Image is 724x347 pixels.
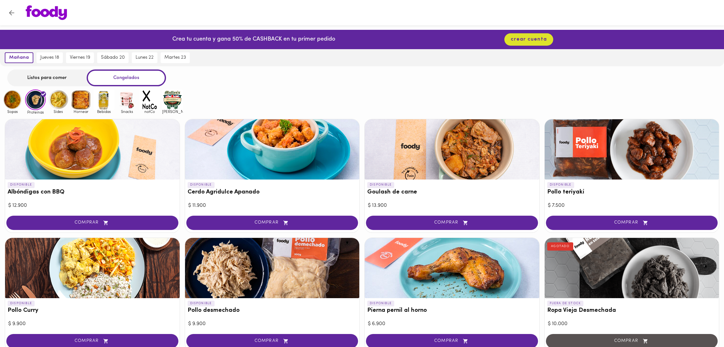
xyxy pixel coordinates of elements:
div: $ 9.900 [188,320,356,328]
img: Hornear [71,89,91,110]
img: Sides [48,89,69,110]
span: COMPRAR [374,220,530,226]
span: sábado 20 [101,55,125,61]
button: martes 23 [161,52,190,63]
div: $ 11.900 [188,202,356,209]
div: $ 12.900 [8,202,176,209]
div: Pollo Curry [5,238,180,298]
iframe: Messagebird Livechat Widget [687,310,718,341]
p: DISPONIBLE [8,301,35,306]
div: $ 9.900 [8,320,176,328]
img: notCo [139,89,160,110]
div: Albóndigas con BBQ [5,119,180,180]
img: Bebidas [94,89,114,110]
span: COMPRAR [194,220,350,226]
div: Congelados [87,69,166,86]
img: Sopas [2,89,23,110]
span: COMPRAR [194,338,350,344]
button: Volver [4,5,19,21]
span: [PERSON_NAME] [162,109,183,114]
div: AGOTADO [547,242,574,251]
span: Hornear [71,109,91,114]
div: Pierna pernil al horno [365,238,539,298]
span: Proteinas [25,110,46,114]
p: DISPONIBLE [367,182,394,188]
div: $ 6.900 [368,320,536,328]
p: DISPONIBLE [547,182,574,188]
h3: Cerdo Agridulce Apanado [188,189,357,196]
h3: Ropa Vieja Desmechada [547,307,717,314]
h3: Goulash de carne [367,189,537,196]
span: Sopas [2,109,23,114]
button: viernes 19 [66,52,94,63]
span: COMPRAR [14,220,170,226]
span: mañana [9,55,29,61]
button: crear cuenta [504,33,553,46]
button: sábado 20 [97,52,129,63]
h3: Pierna pernil al horno [367,307,537,314]
div: Goulash de carne [365,119,539,180]
div: Cerdo Agridulce Apanado [185,119,360,180]
div: $ 10.000 [548,320,716,328]
img: Proteinas [25,89,46,110]
h3: Pollo Curry [8,307,177,314]
span: viernes 19 [70,55,90,61]
span: notCo [139,109,160,114]
p: Crea tu cuenta y gana 50% de CASHBACK en tu primer pedido [172,36,335,44]
button: COMPRAR [546,216,718,230]
img: logo.png [26,5,67,20]
p: DISPONIBLE [8,182,35,188]
button: COMPRAR [6,216,178,230]
span: Bebidas [94,109,114,114]
span: jueves 18 [40,55,59,61]
img: Snacks [116,89,137,110]
button: lunes 22 [132,52,157,63]
div: Pollo teriyaki [545,119,719,180]
span: COMPRAR [554,220,710,226]
div: $ 13.900 [368,202,536,209]
button: jueves 18 [37,52,63,63]
button: COMPRAR [186,216,358,230]
button: mañana [5,52,33,63]
h3: Albóndigas con BBQ [8,189,177,196]
div: Pollo desmechado [185,238,360,298]
h3: Pollo teriyaki [547,189,717,196]
span: martes 23 [164,55,186,61]
p: DISPONIBLE [188,182,215,188]
p: FUERA DE STOCK [547,301,584,306]
span: Snacks [116,109,137,114]
img: mullens [162,89,183,110]
div: Listos para comer [7,69,87,86]
span: COMPRAR [14,338,170,344]
p: DISPONIBLE [367,301,394,306]
button: COMPRAR [366,216,538,230]
div: Ropa Vieja Desmechada [545,238,719,298]
p: DISPONIBLE [188,301,215,306]
span: COMPRAR [374,338,530,344]
span: lunes 22 [136,55,154,61]
span: Sides [48,109,69,114]
div: $ 7.500 [548,202,716,209]
h3: Pollo desmechado [188,307,357,314]
span: crear cuenta [511,36,547,43]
